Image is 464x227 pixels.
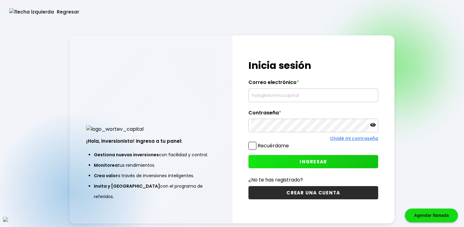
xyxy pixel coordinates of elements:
[9,8,54,15] img: flecha izquierda
[300,158,327,165] span: INGRESAR
[3,217,8,222] img: logos_whatsapp-icon.svg
[94,183,160,189] span: Invita y [GEOGRAPHIC_DATA]
[248,110,378,119] label: Contraseña
[94,160,208,170] li: tus rendimientos.
[94,149,208,160] li: con facilidad y control.
[330,135,378,141] a: Olvidé mi contraseña
[248,186,378,199] button: CREAR UNA CUENTA
[248,79,378,89] label: Correo electrónico
[248,58,378,73] h1: Inicia sesión
[94,162,118,168] span: Monitorea
[251,89,375,102] input: hola@wortev.capital
[248,176,378,184] p: ¿No te has registrado?
[94,170,208,181] li: a través de inversiones inteligentes.
[86,137,216,145] h3: ¡Hola, inversionista! Ingresa a tu panel:
[248,155,378,168] button: INGRESAR
[94,173,117,179] span: Crea valor
[94,181,208,202] li: con el programa de referidos.
[248,176,378,199] a: ¿No te has registrado?CREAR UNA CUENTA
[94,152,159,158] span: Gestiona nuevas inversiones
[405,209,458,222] div: Agendar llamada
[86,125,144,133] img: logo_wortev_capital
[258,142,289,149] label: Recuérdame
